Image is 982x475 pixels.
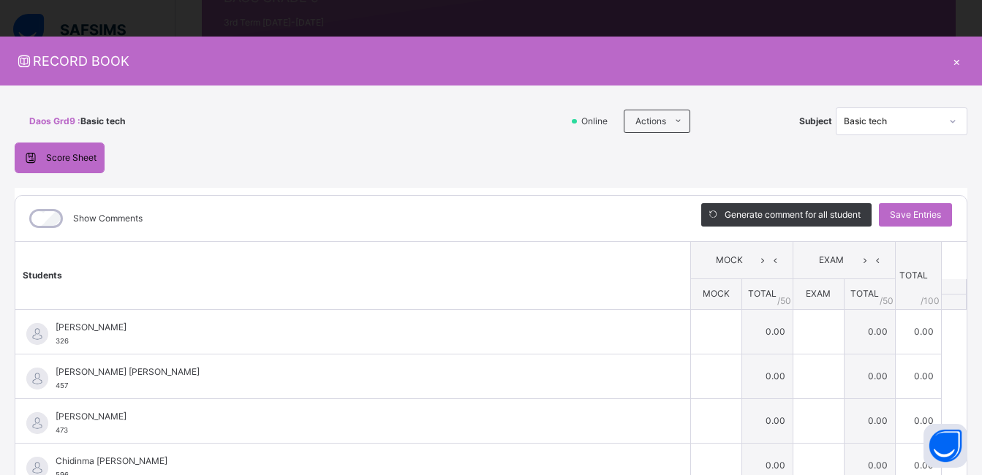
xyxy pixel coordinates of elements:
[26,412,48,434] img: default.svg
[945,51,967,71] div: ×
[23,270,62,281] span: Students
[56,321,657,334] span: [PERSON_NAME]
[15,51,945,71] span: RECORD BOOK
[580,115,616,128] span: Online
[844,398,895,443] td: 0.00
[921,294,940,308] span: /100
[26,323,48,345] img: default.svg
[799,115,832,128] span: Subject
[741,354,793,398] td: 0.00
[844,309,895,354] td: 0.00
[895,398,941,443] td: 0.00
[850,288,879,299] span: TOTAL
[844,115,940,128] div: Basic tech
[56,365,657,379] span: [PERSON_NAME] [PERSON_NAME]
[741,309,793,354] td: 0.00
[880,294,894,308] span: / 50
[924,424,967,468] button: Open asap
[748,288,777,299] span: TOTAL
[741,398,793,443] td: 0.00
[725,208,861,221] span: Generate comment for all student
[56,381,68,389] span: 457
[80,115,125,128] span: Basic tech
[777,294,791,308] span: / 50
[56,337,69,345] span: 326
[806,288,831,299] span: EXAM
[56,410,657,423] span: [PERSON_NAME]
[895,242,941,310] th: TOTAL
[26,368,48,389] img: default.svg
[635,115,666,128] span: Actions
[890,208,941,221] span: Save Entries
[56,426,68,434] span: 473
[29,115,80,128] span: Daos Grd9 :
[703,288,730,299] span: MOCK
[895,309,941,354] td: 0.00
[46,151,97,164] span: Score Sheet
[56,455,657,468] span: Chidinma [PERSON_NAME]
[804,254,859,267] span: EXAM
[895,354,941,398] td: 0.00
[702,254,757,267] span: MOCK
[73,212,143,225] label: Show Comments
[844,354,895,398] td: 0.00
